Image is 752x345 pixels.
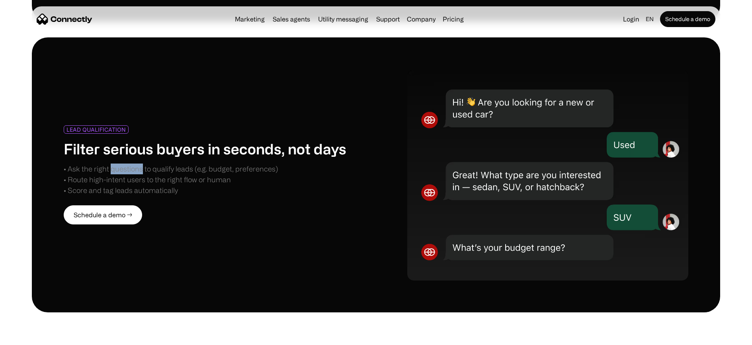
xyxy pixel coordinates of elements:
[407,14,436,25] div: Company
[660,11,715,27] a: Schedule a demo
[64,205,142,224] a: Schedule a demo →
[64,164,278,196] div: • Ask the right questions to qualify leads (e.g. budget, preferences) • Route high-intent users t...
[315,16,371,22] a: Utility messaging
[270,16,313,22] a: Sales agents
[37,13,92,25] a: home
[16,331,48,342] ul: Language list
[373,16,403,22] a: Support
[643,14,658,25] div: en
[64,140,346,157] h1: Filter serious buyers in seconds, not days
[8,330,48,342] aside: Language selected: English
[646,14,654,25] div: en
[439,16,467,22] a: Pricing
[620,14,643,25] a: Login
[66,127,126,133] div: LEAD QUALIFICATION
[404,14,438,25] div: Company
[232,16,268,22] a: Marketing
